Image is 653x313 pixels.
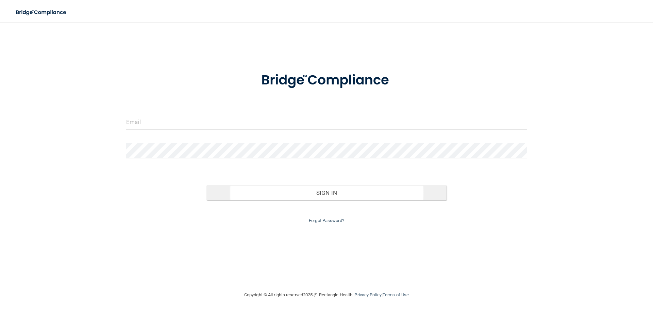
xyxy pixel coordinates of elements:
[247,63,406,98] img: bridge_compliance_login_screen.278c3ca4.svg
[202,284,451,306] div: Copyright © All rights reserved 2025 @ Rectangle Health | |
[383,292,409,297] a: Terms of Use
[206,185,447,200] button: Sign In
[354,292,381,297] a: Privacy Policy
[10,5,73,19] img: bridge_compliance_login_screen.278c3ca4.svg
[309,218,344,223] a: Forgot Password?
[126,114,527,130] input: Email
